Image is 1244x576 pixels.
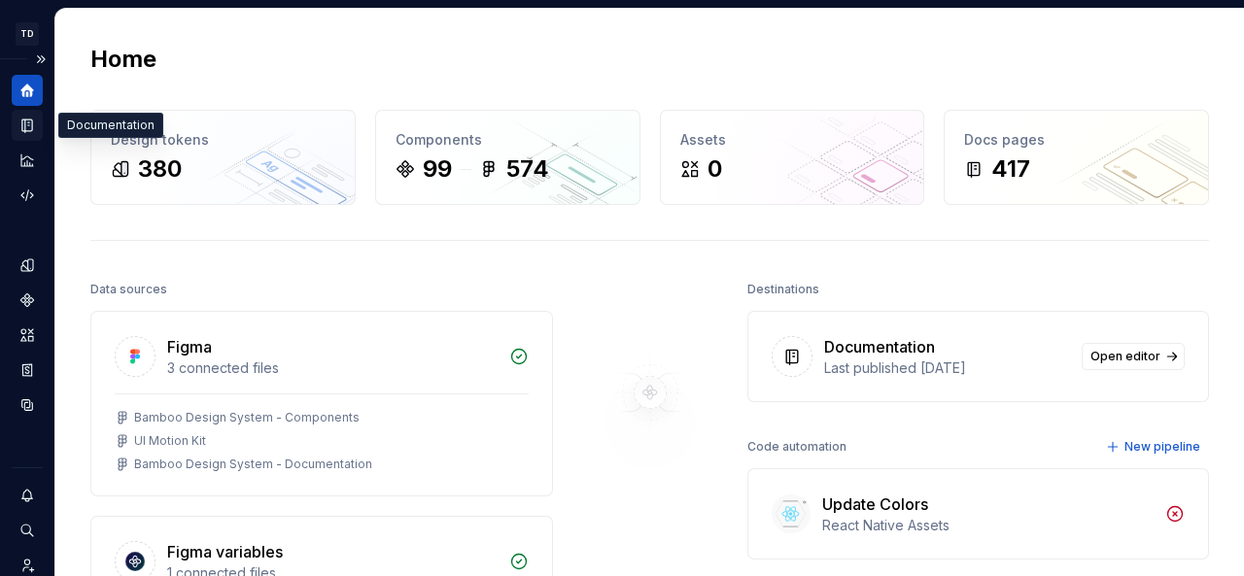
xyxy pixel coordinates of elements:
div: 380 [138,153,182,185]
div: Assets [680,130,905,150]
div: Data sources [90,276,167,303]
div: Bamboo Design System - Documentation [134,457,372,472]
button: TD [4,13,51,54]
a: Open editor [1082,343,1185,370]
div: 574 [506,153,549,185]
div: 99 [423,153,452,185]
button: Notifications [12,480,43,511]
a: Home [12,75,43,106]
div: Figma variables [167,540,283,563]
div: Figma [167,335,212,358]
a: Figma3 connected filesBamboo Design System - ComponentsUI Motion KitBamboo Design System - Docume... [90,311,553,496]
div: Docs pages [964,130,1189,150]
div: Destinations [747,276,819,303]
div: Components [396,130,620,150]
a: Code automation [12,180,43,211]
div: Design tokens [111,130,335,150]
a: Assets [12,320,43,351]
a: Storybook stories [12,355,43,386]
a: Analytics [12,145,43,176]
button: Expand sidebar [27,46,54,73]
a: Docs pages417 [944,110,1209,205]
div: Last published [DATE] [824,358,1071,378]
div: TD [16,22,39,46]
a: Documentation [12,110,43,141]
div: 417 [991,153,1030,185]
a: Components99574 [375,110,640,205]
div: UI Motion Kit [134,433,206,449]
a: Assets0 [660,110,925,205]
div: Code automation [747,433,847,460]
a: Data sources [12,390,43,421]
h2: Home [90,44,156,75]
div: Documentation [58,113,163,138]
div: Documentation [824,335,935,358]
div: 0 [708,153,722,185]
button: New pipeline [1100,433,1209,460]
a: Design tokens380 [90,110,356,205]
a: Design tokens [12,250,43,281]
div: React Native Assets [822,516,1155,535]
div: Bamboo Design System - Components [134,410,360,425]
span: Open editor [1090,349,1160,364]
div: Update Colors [822,492,928,516]
button: Search ⌘K [12,515,43,546]
a: Components [12,285,43,316]
div: 3 connected files [167,358,498,378]
span: New pipeline [1124,439,1200,455]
